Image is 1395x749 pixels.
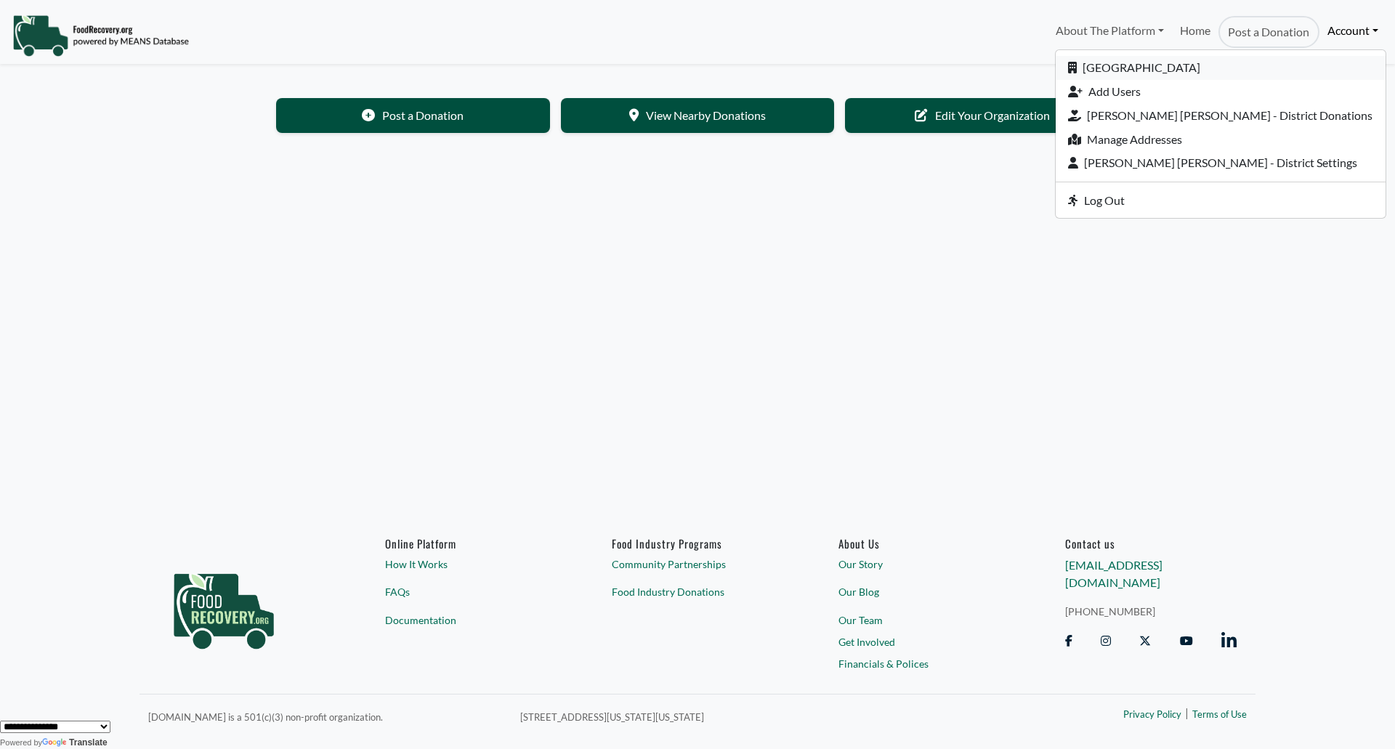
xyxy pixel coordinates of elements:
a: Our Team [838,612,1010,628]
a: Post a Donation [276,98,550,133]
img: Google Translate [42,738,69,748]
h6: Food Industry Programs [612,537,783,550]
a: Terms of Use [1192,708,1247,722]
a: Translate [42,737,108,748]
a: Our Blog [838,584,1010,599]
a: [EMAIL_ADDRESS][DOMAIN_NAME] [1065,558,1162,589]
a: Get Involved [838,634,1010,649]
a: [PERSON_NAME] [PERSON_NAME] - District Settings [1056,151,1386,175]
p: [STREET_ADDRESS][US_STATE][US_STATE] [520,708,968,725]
p: [DOMAIN_NAME] is a 501(c)(3) non-profit organization. [148,708,503,725]
a: Financials & Polices [838,655,1010,671]
a: [PERSON_NAME] [PERSON_NAME] - District Donations [1056,103,1386,127]
a: Home [1172,16,1218,48]
a: Edit Your Organization [845,98,1119,133]
h6: Online Platform [385,537,557,550]
a: View Nearby Donations [561,98,835,133]
a: Our Story [838,556,1010,572]
a: Food Industry Donations [612,584,783,599]
a: About The Platform [1047,16,1171,45]
span: | [1185,704,1189,721]
a: Add Users [1056,80,1386,104]
a: FAQs [385,584,557,599]
img: food_recovery_green_logo-76242d7a27de7ed26b67be613a865d9c9037ba317089b267e0515145e5e51427.png [158,537,289,675]
a: How It Works [385,556,557,572]
a: [PHONE_NUMBER] [1065,604,1237,619]
a: Documentation [385,612,557,628]
a: Community Partnerships [612,556,783,572]
a: Manage Addresses [1056,127,1386,151]
a: About Us [838,537,1010,550]
a: Log Out [1056,188,1386,212]
a: Privacy Policy [1123,708,1181,722]
a: Account [1319,16,1386,45]
a: [GEOGRAPHIC_DATA] [1056,56,1386,80]
img: NavigationLogo_FoodRecovery-91c16205cd0af1ed486a0f1a7774a6544ea792ac00100771e7dd3ec7c0e58e41.png [12,14,189,57]
a: Post a Donation [1218,16,1319,48]
h6: Contact us [1065,537,1237,550]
